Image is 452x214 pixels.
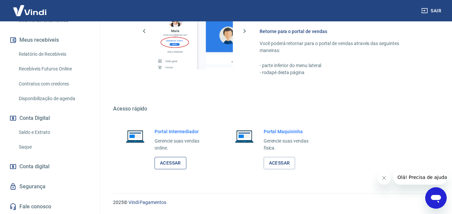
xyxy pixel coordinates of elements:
[4,5,56,10] span: Olá! Precisa de ajuda?
[264,128,319,135] h6: Portal Maquininha
[260,28,420,35] h6: Retorne para o portal de vendas
[155,138,210,152] p: Gerencie suas vendas online.
[264,157,295,169] a: Acessar
[420,5,444,17] button: Sair
[8,179,92,194] a: Segurança
[16,140,92,154] a: Saque
[230,128,258,144] img: Imagem de um notebook aberto
[19,162,50,171] span: Conta digital
[8,159,92,174] a: Conta digital
[393,170,447,185] iframe: Mensagem da empresa
[128,200,166,205] a: Vindi Pagamentos
[8,0,52,21] img: Vindi
[8,33,92,47] button: Meus recebíveis
[16,77,92,91] a: Contratos com credores
[260,69,420,76] p: - rodapé desta página
[260,40,420,54] p: Você poderá retornar para o portal de vendas através das seguintes maneiras:
[155,128,210,135] h6: Portal Intermediador
[16,92,92,105] a: Disponibilização de agenda
[16,62,92,76] a: Recebíveis Futuros Online
[8,199,92,214] a: Fale conosco
[16,126,92,139] a: Saldo e Extrato
[425,187,447,209] iframe: Botão para abrir a janela de mensagens
[113,199,436,206] p: 2025 ©
[155,157,186,169] a: Acessar
[377,171,391,185] iframe: Fechar mensagem
[264,138,319,152] p: Gerencie suas vendas física.
[16,47,92,61] a: Relatório de Recebíveis
[260,62,420,69] p: - parte inferior do menu lateral
[113,105,436,112] h5: Acesso rápido
[8,111,92,126] button: Conta Digital
[121,128,149,144] img: Imagem de um notebook aberto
